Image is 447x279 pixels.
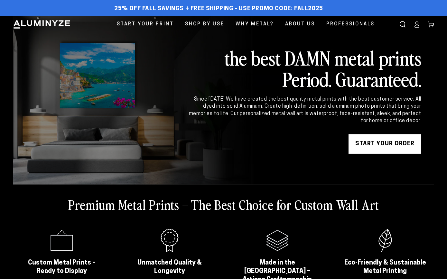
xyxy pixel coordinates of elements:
h2: Eco-Friendly & Sustainable Metal Printing [344,259,426,275]
span: About Us [285,20,315,29]
span: Shop By Use [185,20,224,29]
summary: Search our site [396,17,410,32]
h2: Unmatched Quality & Longevity [129,259,211,275]
a: About Us [280,16,320,32]
span: Professionals [326,20,375,29]
a: START YOUR Order [349,134,421,154]
span: Why Metal? [236,20,274,29]
a: Professionals [321,16,379,32]
span: Start Your Print [117,20,174,29]
h2: Premium Metal Prints – The Best Choice for Custom Wall Art [68,196,379,213]
h2: the best DAMN metal prints Period. Guaranteed. [188,47,421,89]
a: Why Metal? [231,16,279,32]
a: Start Your Print [112,16,179,32]
a: Shop By Use [180,16,229,32]
img: Aluminyze [13,20,71,29]
div: Since [DATE] We have created the best quality metal prints with the best customer service. All dy... [188,96,421,125]
span: 25% off FALL Savings + Free Shipping - Use Promo Code: FALL2025 [114,5,323,13]
h2: Custom Metal Prints – Ready to Display [21,259,103,275]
